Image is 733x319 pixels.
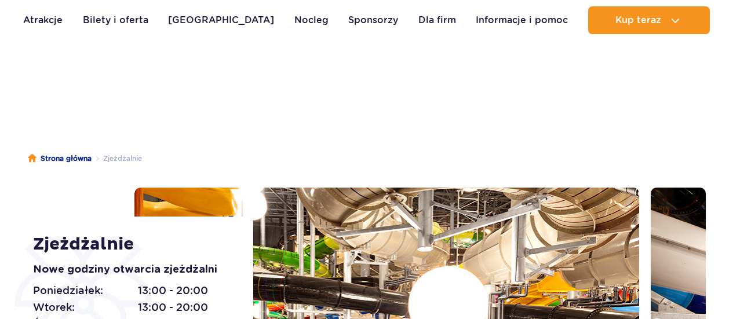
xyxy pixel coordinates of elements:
[33,262,227,278] p: Nowe godziny otwarcia zjeżdżalni
[83,6,148,34] a: Bilety i oferta
[348,6,398,34] a: Sponsorzy
[28,153,92,164] a: Strona główna
[588,6,710,34] button: Kup teraz
[615,15,661,25] span: Kup teraz
[476,6,568,34] a: Informacje i pomoc
[33,299,75,316] span: Wtorek:
[92,153,142,164] li: Zjeżdżalnie
[168,6,274,34] a: [GEOGRAPHIC_DATA]
[138,299,208,316] span: 13:00 - 20:00
[33,234,227,255] h1: Zjeżdżalnie
[138,283,208,299] span: 13:00 - 20:00
[33,283,103,299] span: Poniedziałek:
[294,6,329,34] a: Nocleg
[23,6,63,34] a: Atrakcje
[418,6,456,34] a: Dla firm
